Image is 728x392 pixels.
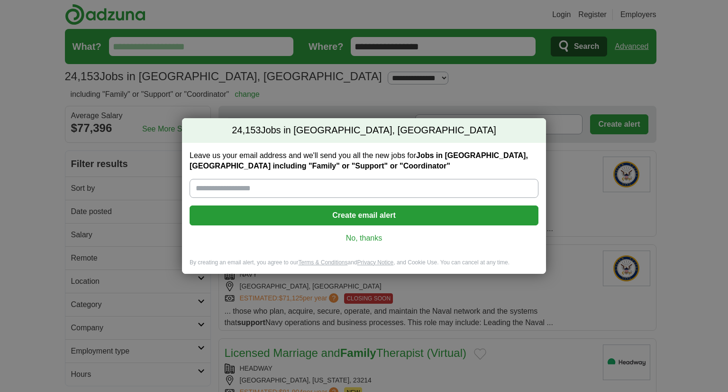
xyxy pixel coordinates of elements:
[190,150,538,171] label: Leave us your email address and we'll send you all the new jobs for
[190,151,528,170] strong: Jobs in [GEOGRAPHIC_DATA], [GEOGRAPHIC_DATA] including "Family" or "Support" or "Coordinator"
[190,205,538,225] button: Create email alert
[182,118,546,143] h2: Jobs in [GEOGRAPHIC_DATA], [GEOGRAPHIC_DATA]
[232,124,261,137] span: 24,153
[197,233,531,243] a: No, thanks
[298,259,347,266] a: Terms & Conditions
[357,259,394,266] a: Privacy Notice
[182,259,546,274] div: By creating an email alert, you agree to our and , and Cookie Use. You can cancel at any time.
